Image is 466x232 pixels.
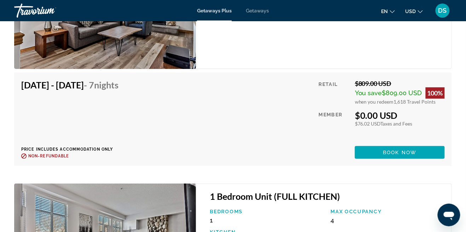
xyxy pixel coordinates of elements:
[405,6,423,16] button: Change currency
[383,150,417,155] span: Book now
[94,80,119,90] span: Nights
[14,1,85,20] a: Travorium
[355,99,394,105] span: when you redeem
[382,89,422,97] span: $809.00 USD
[210,216,213,224] span: 1
[381,6,395,16] button: Change language
[331,209,444,214] p: Max Occupancy
[426,87,445,99] div: 100%
[438,204,460,226] iframe: Кнопка для запуску вікна повідомлень
[438,7,447,14] span: DS
[21,80,119,90] h4: [DATE] - [DATE]
[355,121,445,127] div: $76.02 USD
[21,147,124,152] p: Price includes accommodation only
[197,8,232,13] a: Getaways Plus
[84,80,119,90] span: - 7
[433,3,452,18] button: User Menu
[319,80,350,105] div: Retail
[28,154,69,158] span: Non-refundable
[381,8,388,14] span: en
[394,99,436,105] span: 1,618 Travel Points
[331,216,334,224] span: 4
[210,209,324,214] p: Bedrooms
[246,8,269,13] a: Getaways
[355,110,445,121] div: $0.00 USD
[405,8,416,14] span: USD
[381,121,413,127] span: Taxes and Fees
[210,191,444,202] h3: 1 Bedroom Unit (FULL KITCHEN)
[319,110,350,141] div: Member
[355,89,382,97] span: You save
[355,146,445,159] button: Book now
[355,80,445,87] div: $809.00 USD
